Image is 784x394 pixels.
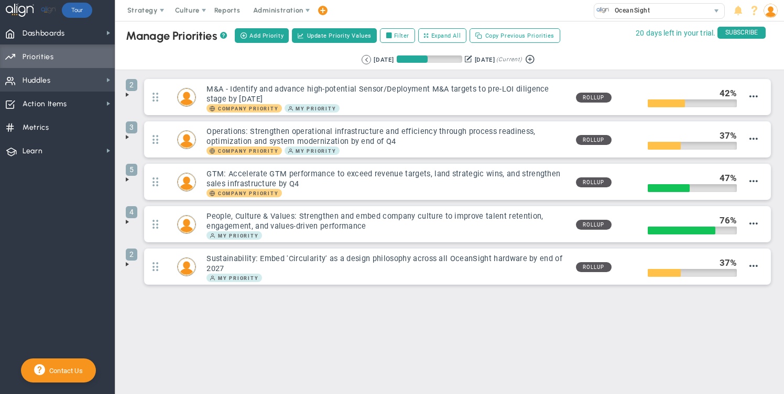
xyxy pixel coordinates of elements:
[764,4,778,18] img: 204746.Person.photo
[178,173,195,191] img: Matt Burdyny
[206,254,567,274] h3: Sustainability: Embed 'Circularity' as a design philosophy across all OceanSight hardware by end ...
[126,164,137,176] span: 5
[218,191,279,196] span: Company Priority
[720,215,730,226] span: 76
[178,131,195,149] img: Craig Churchill
[177,88,196,107] div: Craig Churchill
[720,257,730,268] span: 37
[45,367,83,375] span: Contact Us
[374,55,394,64] div: [DATE]
[206,104,281,112] span: Company Priority
[720,87,737,99] div: %
[23,93,67,115] span: Action Items
[636,27,715,40] span: 20 days left in your trial.
[206,211,567,231] h3: People, Culture & Values: Strengthen and embed company culture to improve talent retention, engag...
[475,55,495,64] div: [DATE]
[177,257,196,276] div: Craig Churchill
[720,130,737,141] div: %
[175,6,200,14] span: Culture
[126,121,137,133] span: 3
[206,231,262,240] span: My Priority
[177,215,196,234] div: Craig Churchill
[576,93,612,103] span: Rollup
[720,215,737,226] div: %
[296,149,336,154] span: My Priority
[126,206,137,218] span: 4
[285,104,340,112] span: My Priority
[127,6,158,14] span: Strategy
[418,28,466,43] button: Expand All
[285,147,340,155] span: My Priority
[206,84,567,104] h3: M&A - Identify and advance high-potential Sensor/Deployment M&A targets to pre-LOI diligence stag...
[717,27,766,39] span: SUBSCRIBE
[307,31,372,40] span: Update Priority Values
[576,135,612,145] span: Rollup
[206,147,281,155] span: Company Priority
[576,220,612,230] span: Rollup
[177,130,196,149] div: Craig Churchill
[720,88,730,98] span: 42
[235,28,289,43] button: Add Priority
[218,276,259,281] span: My Priority
[23,46,54,68] span: Priorities
[126,29,227,43] div: Manage Priorities
[206,127,567,147] h3: Operations: Strengthen operational infrastructure and efficiency through process readiness, optim...
[397,55,462,63] div: Period Progress: 47% Day 42 of 89 with 47 remaining.
[23,140,42,162] span: Learn
[178,258,195,276] img: Craig Churchill
[709,4,724,18] span: select
[206,189,281,197] span: Company Priority
[720,172,737,184] div: %
[206,274,262,282] span: My Priority
[178,88,195,106] img: Craig Churchill
[126,249,137,261] span: 2
[596,4,609,17] img: 32760.Company.photo
[23,22,65,44] span: Dashboards
[496,55,521,64] span: (Current)
[177,173,196,192] div: Matt Burdyny
[380,28,415,43] label: Filter
[485,31,554,40] span: Copy Previous Priorities
[720,257,737,268] div: %
[126,79,137,91] span: 2
[576,177,612,187] span: Rollup
[470,28,560,43] button: Copy Previous Priorities
[362,55,371,64] button: Go to previous period
[178,216,195,233] img: Craig Churchill
[292,28,377,43] button: Update Priority Values
[23,70,51,92] span: Huddles
[218,106,279,111] span: Company Priority
[609,4,650,17] span: OceanSight
[431,31,461,40] span: Expand All
[576,262,612,272] span: Rollup
[206,169,567,189] h3: GTM: Accelerate GTM performance to exceed revenue targets, land strategic wins, and strengthen sa...
[218,149,279,154] span: Company Priority
[249,31,284,40] span: Add Priority
[720,130,730,141] span: 37
[23,117,49,139] span: Metrics
[720,173,730,183] span: 47
[296,106,336,111] span: My Priority
[218,233,259,239] span: My Priority
[253,6,303,14] span: Administration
